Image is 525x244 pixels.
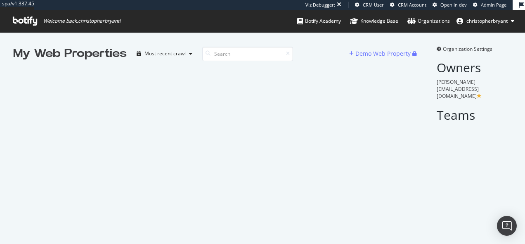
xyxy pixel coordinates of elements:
[437,61,512,74] h2: Owners
[481,2,506,8] span: Admin Page
[398,2,426,8] span: CRM Account
[437,108,512,122] h2: Teams
[350,17,398,25] div: Knowledge Base
[305,2,335,8] div: Viz Debugger:
[363,2,384,8] span: CRM User
[13,45,127,62] div: My Web Properties
[407,10,450,32] a: Organizations
[144,51,186,56] div: Most recent crawl
[355,2,384,8] a: CRM User
[133,47,196,60] button: Most recent crawl
[297,10,341,32] a: Botify Academy
[466,17,508,24] span: christopherbryant
[443,45,492,52] span: Organization Settings
[437,78,479,99] span: [PERSON_NAME][EMAIL_ADDRESS][DOMAIN_NAME]
[349,47,412,60] button: Demo Web Property
[473,2,506,8] a: Admin Page
[297,17,341,25] div: Botify Academy
[349,50,412,57] a: Demo Web Property
[350,10,398,32] a: Knowledge Base
[497,216,517,236] div: Open Intercom Messenger
[202,47,293,61] input: Search
[407,17,450,25] div: Organizations
[355,50,411,58] div: Demo Web Property
[390,2,426,8] a: CRM Account
[433,2,467,8] a: Open in dev
[43,18,121,24] span: Welcome back, christopherbryant !
[450,14,521,28] button: christopherbryant
[440,2,467,8] span: Open in dev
